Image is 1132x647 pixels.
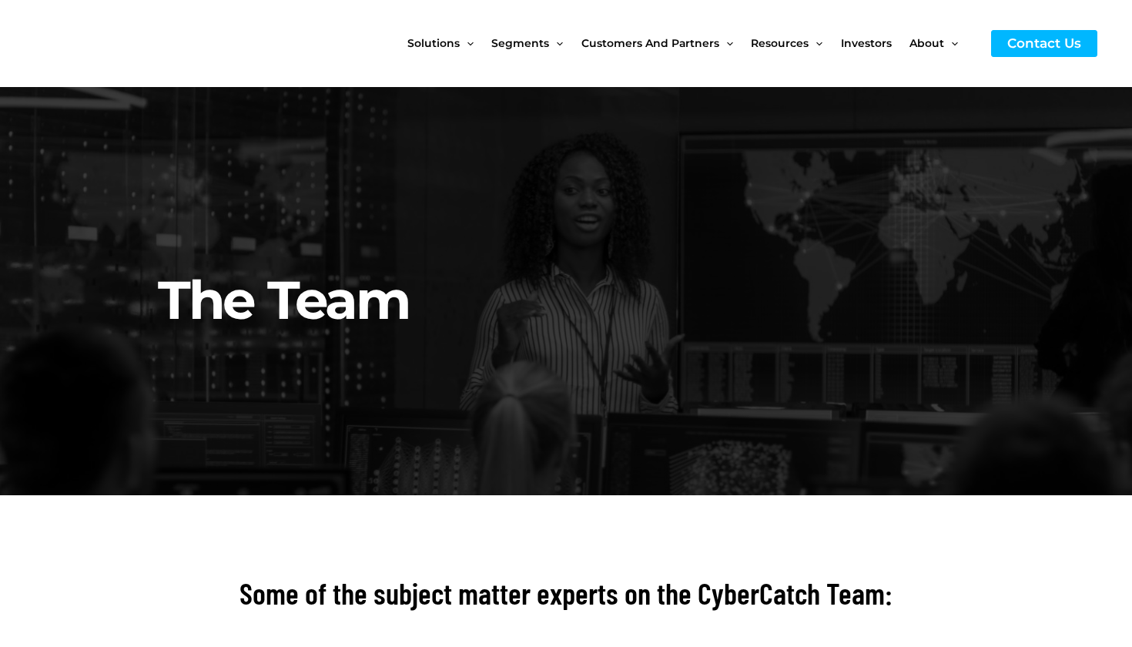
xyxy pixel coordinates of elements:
span: Solutions [407,11,460,75]
h2: Some of the subject matter experts on the CyberCatch Team: [135,574,997,613]
a: Contact Us [991,30,1097,57]
nav: Site Navigation: New Main Menu [407,11,976,75]
span: Menu Toggle [944,11,958,75]
span: Menu Toggle [460,11,474,75]
img: CyberCatch [27,12,212,75]
span: Resources [751,11,809,75]
span: Menu Toggle [809,11,822,75]
h2: The Team [158,128,986,335]
a: Investors [841,11,909,75]
span: About [909,11,944,75]
span: Menu Toggle [549,11,563,75]
span: Segments [491,11,549,75]
span: Customers and Partners [581,11,719,75]
span: Menu Toggle [719,11,733,75]
span: Investors [841,11,892,75]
